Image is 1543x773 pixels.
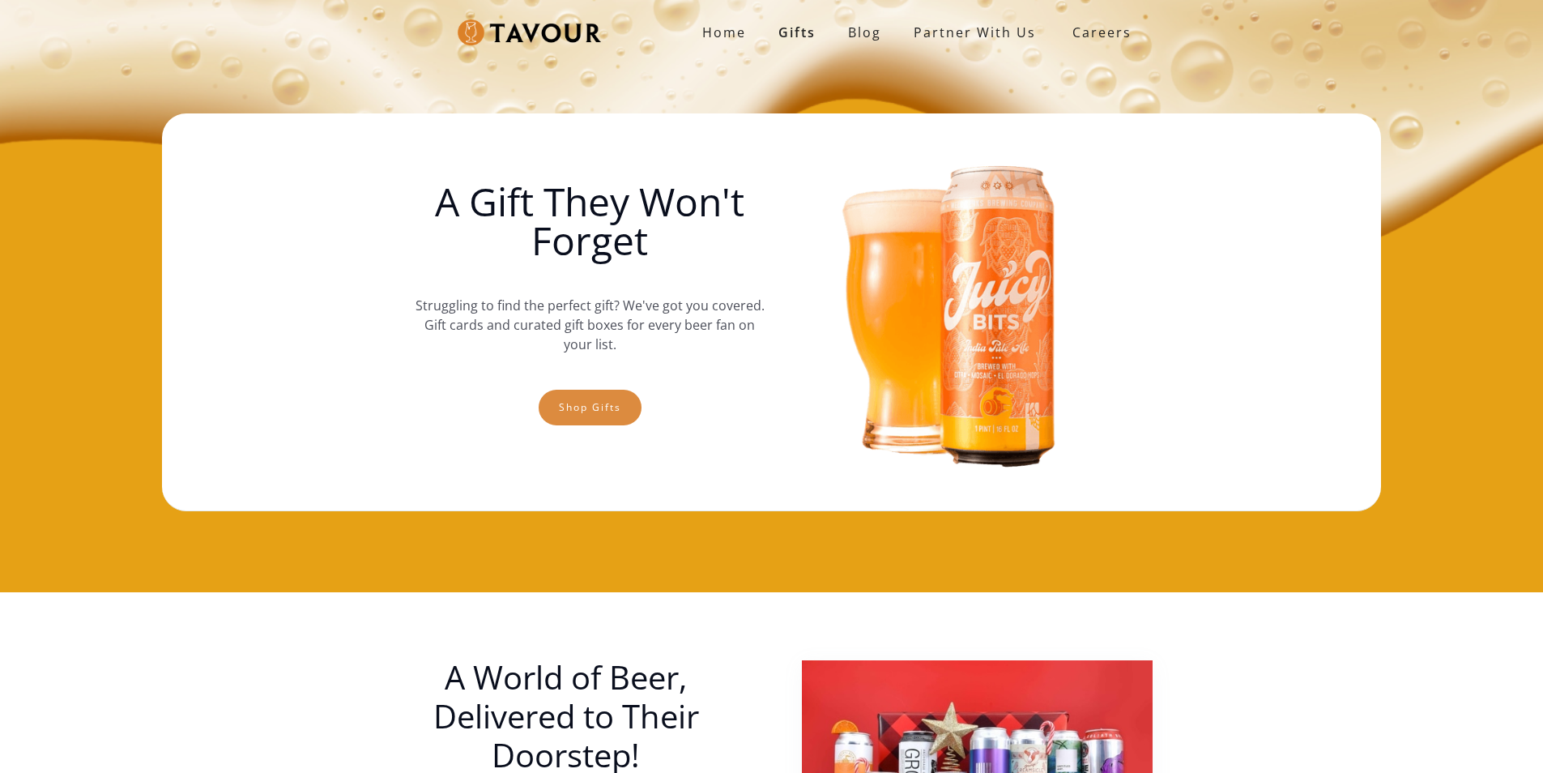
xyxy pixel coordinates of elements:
a: Gifts [762,16,832,49]
h1: A Gift They Won't Forget [415,182,765,260]
p: Struggling to find the perfect gift? We've got you covered. Gift cards and curated gift boxes for... [415,280,765,370]
a: Home [686,16,762,49]
strong: Home [702,23,746,41]
a: Careers [1052,10,1144,55]
a: Shop gifts [539,390,641,425]
a: partner with us [897,16,1052,49]
strong: Careers [1072,16,1132,49]
a: Blog [832,16,897,49]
